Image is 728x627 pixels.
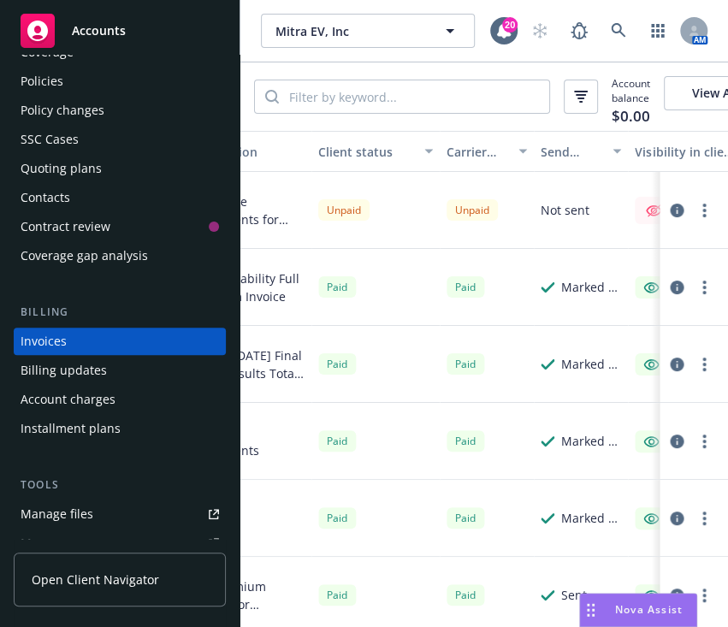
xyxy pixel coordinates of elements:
[561,586,587,604] div: Sent
[447,353,484,375] div: Paid
[615,602,683,617] span: Nova Assist
[14,126,226,153] a: SSC Cases
[21,529,129,557] div: Manage exposures
[190,192,305,228] div: Add three equipments for location [STREET_ADDRESS]
[14,357,226,384] a: Billing updates
[318,430,356,452] div: Paid
[561,355,621,373] div: Marked as sent
[318,199,370,221] div: Unpaid
[643,434,696,449] div: Visible
[643,200,705,221] div: Hidden
[14,476,226,494] div: Tools
[21,184,70,211] div: Contacts
[643,511,696,526] div: Visible
[318,353,356,375] div: Paid
[265,90,279,104] svg: Search
[279,80,549,113] input: Filter by keyword...
[14,304,226,321] div: Billing
[32,571,159,589] span: Open Client Navigator
[561,432,621,450] div: Marked as sent
[183,131,311,172] button: Description
[447,584,484,606] div: Paid
[14,415,226,442] a: Installment plans
[14,242,226,269] a: Coverage gap analysis
[318,276,356,298] div: Paid
[561,509,621,527] div: Marked as sent
[523,14,557,48] a: Start snowing
[14,68,226,95] a: Policies
[643,280,696,295] div: Visible
[190,577,305,613] div: Full Premium Invoice for Directors and Officers - Eff [DATE]
[21,126,79,153] div: SSC Cases
[643,357,696,372] div: Visible
[14,184,226,211] a: Contacts
[612,76,650,117] span: Account balance
[190,423,305,459] div: Add four equipments
[562,14,596,48] a: Report a Bug
[601,14,636,48] a: Search
[447,143,508,161] div: Carrier status
[21,155,102,182] div: Quoting plans
[14,7,226,55] a: Accounts
[21,213,110,240] div: Contract review
[641,14,675,48] a: Switch app
[447,276,484,298] div: Paid
[275,22,423,40] span: Mitra EV, Inc
[318,584,356,606] div: Paid
[579,593,697,627] button: Nova Assist
[541,201,589,219] div: Not sent
[190,269,305,305] div: Excess Liability Full Premium Invoice
[190,143,305,161] div: Description
[14,328,226,355] a: Invoices
[21,97,104,124] div: Policy changes
[14,500,226,528] a: Manage files
[14,97,226,124] a: Policy changes
[440,131,534,172] button: Carrier status
[261,14,475,48] button: Mitra EV, Inc
[447,199,498,221] div: Unpaid
[14,213,226,240] a: Contract review
[612,105,650,127] span: $0.00
[561,278,621,296] div: Marked as sent
[14,386,226,413] a: Account charges
[21,500,93,528] div: Manage files
[72,24,126,38] span: Accounts
[21,328,67,355] div: Invoices
[21,242,148,269] div: Coverage gap analysis
[318,507,356,529] div: Paid
[502,17,518,33] div: 20
[541,143,602,161] div: Send result
[311,131,440,172] button: Client status
[447,430,484,452] div: Paid
[318,143,414,161] div: Client status
[21,68,63,95] div: Policies
[21,357,107,384] div: Billing updates
[21,386,115,413] div: Account charges
[580,594,601,626] div: Drag to move
[534,131,628,172] button: Send result
[21,415,121,442] div: Installment plans
[14,529,226,557] a: Manage exposures
[447,507,484,529] div: Paid
[190,346,305,382] div: [DATE]-[DATE] Final Audit Results Total Additional Cost - $6,243.42
[14,155,226,182] a: Quoting plans
[643,588,696,603] div: Visible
